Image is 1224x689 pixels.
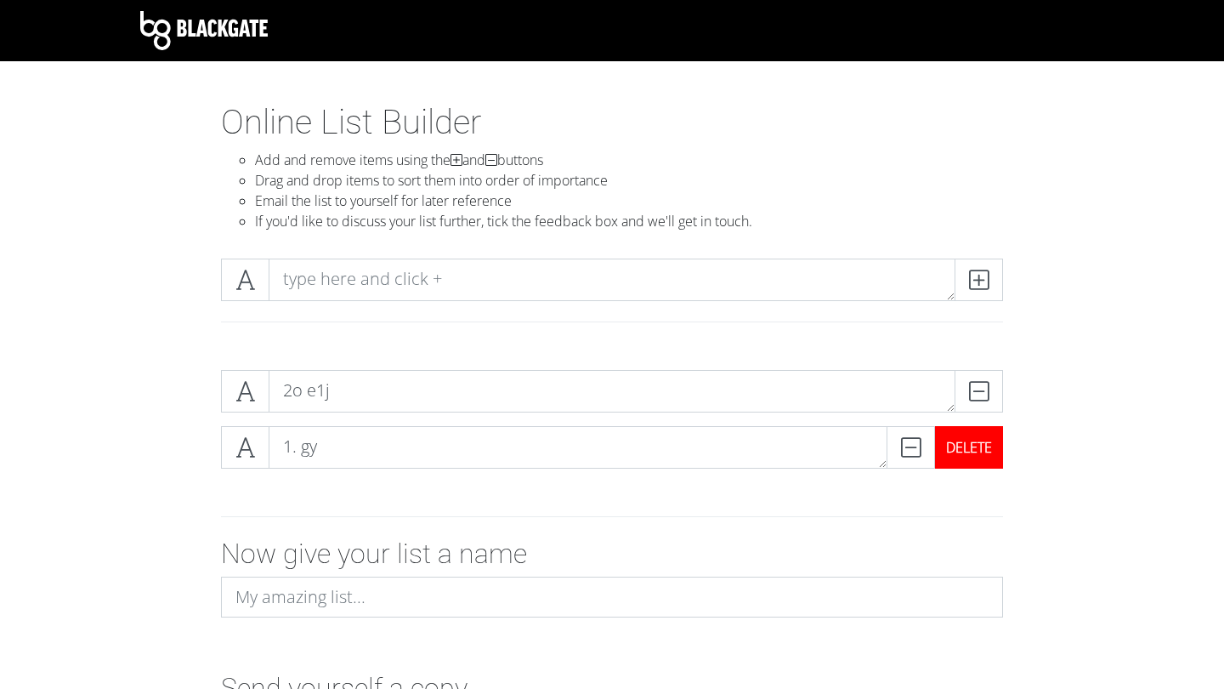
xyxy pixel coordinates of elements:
[255,191,1003,211] li: Email the list to yourself for later reference
[221,577,1003,618] input: My amazing list...
[255,170,1003,191] li: Drag and drop items to sort them into order of importance
[140,11,268,50] img: Blackgate
[935,426,1003,469] div: DELETE
[221,538,1003,570] h2: Now give your list a name
[255,150,1003,170] li: Add and remove items using the and buttons
[221,102,1003,143] h1: Online List Builder
[255,211,1003,231] li: If you'd like to discuss your list further, tick the feedback box and we'll get in touch.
